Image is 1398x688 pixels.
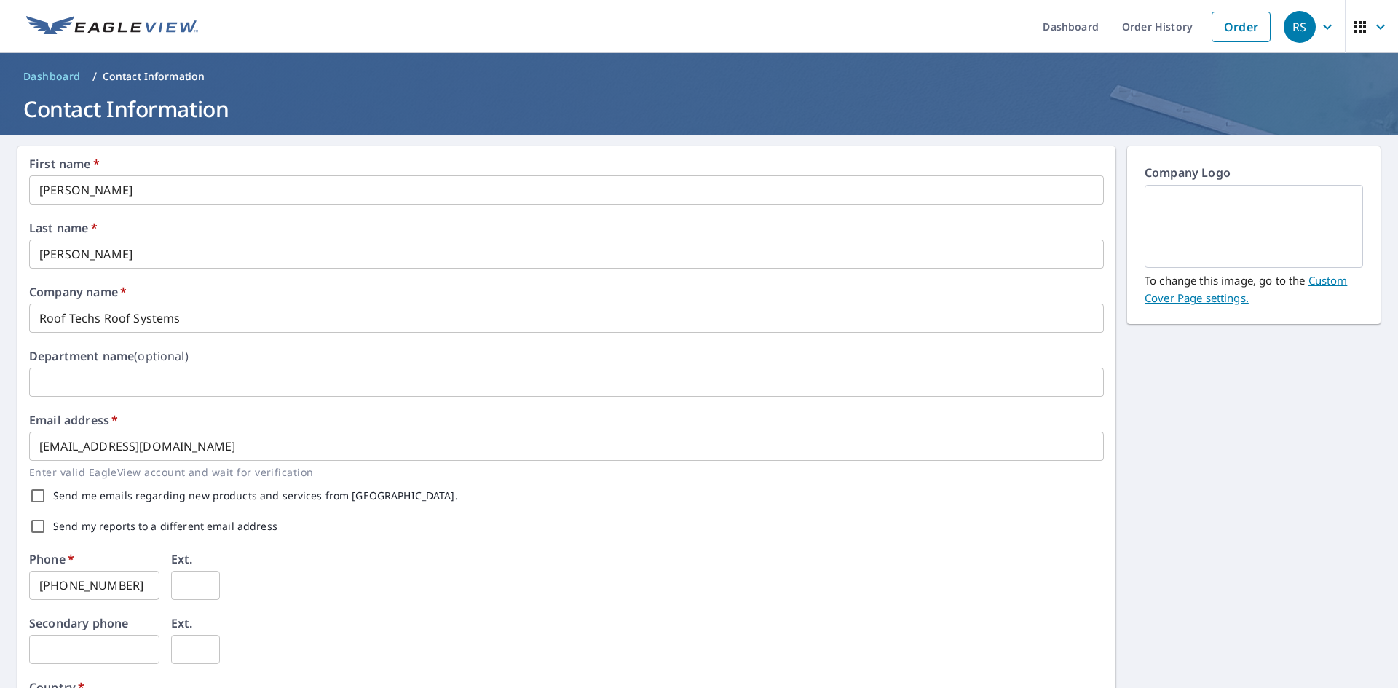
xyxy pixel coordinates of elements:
p: Contact Information [103,69,205,84]
label: Email address [29,414,118,426]
label: Send me emails regarding new products and services from [GEOGRAPHIC_DATA]. [53,491,458,501]
a: Dashboard [17,65,87,88]
a: Order [1212,12,1271,42]
span: Dashboard [23,69,81,84]
label: Phone [29,553,74,565]
li: / [92,68,97,85]
label: Company name [29,286,127,298]
b: (optional) [134,348,189,364]
img: EV Logo [26,16,198,38]
label: Ext. [171,617,193,629]
label: Department name [29,350,189,362]
label: Secondary phone [29,617,128,629]
label: Last name [29,222,98,234]
p: Enter valid EagleView account and wait for verification [29,464,1094,481]
h1: Contact Information [17,94,1381,124]
p: To change this image, go to the [1145,268,1363,307]
label: First name [29,158,100,170]
div: RS [1284,11,1316,43]
label: Send my reports to a different email address [53,521,277,531]
label: Ext. [171,553,193,565]
nav: breadcrumb [17,65,1381,88]
p: Company Logo [1145,164,1363,185]
img: EmptyCustomerLogo.png [1162,187,1346,266]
